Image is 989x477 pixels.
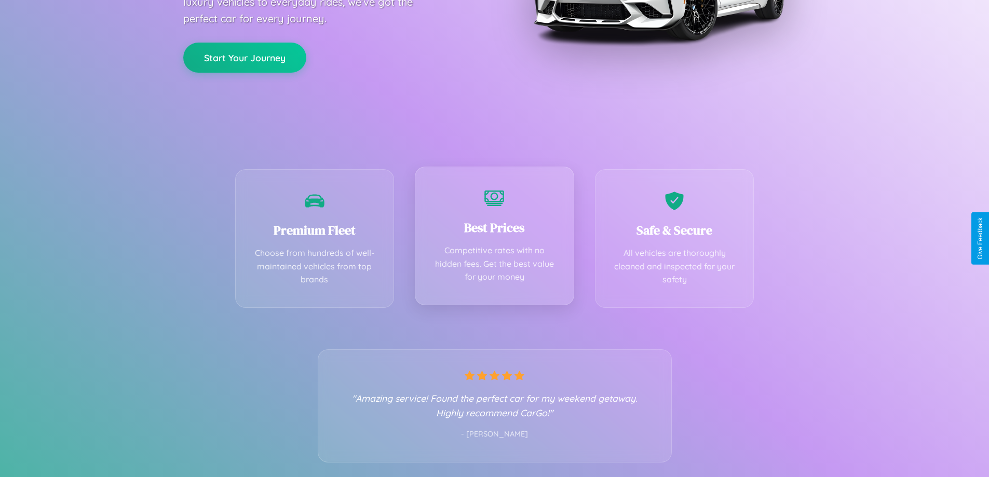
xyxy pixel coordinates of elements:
p: All vehicles are thoroughly cleaned and inspected for your safety [611,247,738,287]
p: Competitive rates with no hidden fees. Get the best value for your money [431,244,558,284]
p: - [PERSON_NAME] [339,428,651,441]
h3: Safe & Secure [611,222,738,239]
h3: Premium Fleet [251,222,378,239]
p: Choose from hundreds of well-maintained vehicles from top brands [251,247,378,287]
button: Start Your Journey [183,43,306,73]
div: Give Feedback [977,217,984,260]
p: "Amazing service! Found the perfect car for my weekend getaway. Highly recommend CarGo!" [339,391,651,420]
h3: Best Prices [431,219,558,236]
